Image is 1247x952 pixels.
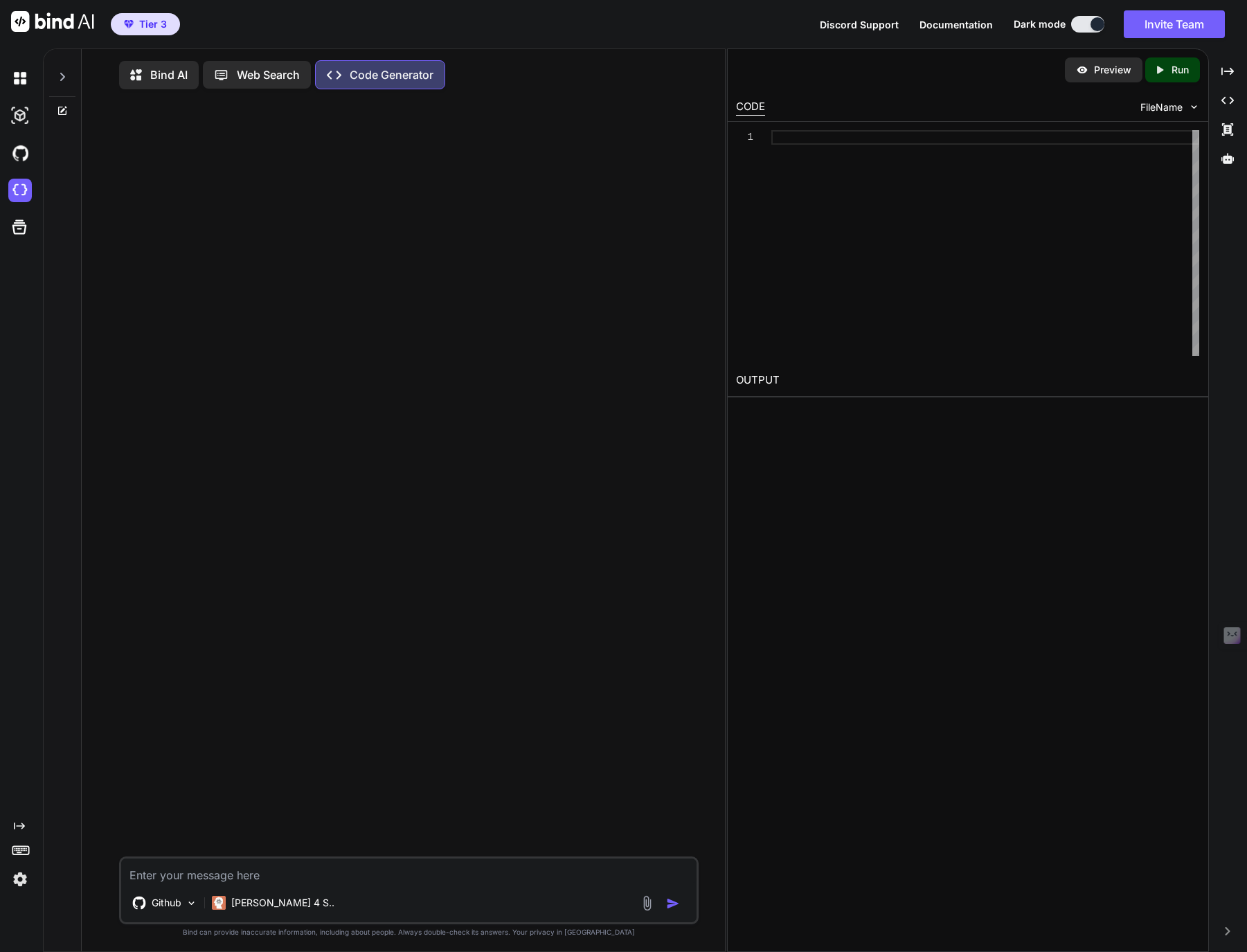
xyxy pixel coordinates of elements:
button: premiumTier 3 [111,13,180,35]
span: Dark mode [1014,17,1066,31]
p: Bind can provide inaccurate information, including about people. Always double-check its answers.... [119,927,699,937]
img: githubDark [8,141,32,165]
span: Documentation [919,19,993,30]
p: Bind AI [150,66,188,83]
p: Preview [1094,63,1131,77]
p: Github [152,896,181,910]
span: Discord Support [820,19,899,30]
p: Web Search [237,66,300,83]
p: [PERSON_NAME] 4 S.. [231,896,334,910]
img: darkChat [8,66,32,90]
img: Pick Models [186,897,197,909]
div: CODE [736,99,765,116]
img: preview [1076,64,1088,76]
img: premium [124,20,134,28]
img: chevron down [1188,101,1200,113]
button: Discord Support [820,17,899,32]
p: Code Generator [350,66,433,83]
span: FileName [1140,100,1183,114]
div: 1 [736,130,753,145]
img: icon [666,897,680,910]
button: Invite Team [1124,10,1225,38]
p: Run [1172,63,1189,77]
img: settings [8,868,32,891]
span: Tier 3 [139,17,167,31]
img: cloudideIcon [8,179,32,202]
img: Bind AI [11,11,94,32]
img: attachment [639,895,655,911]
button: Documentation [919,17,993,32]
h2: OUTPUT [728,364,1208,397]
img: darkAi-studio [8,104,32,127]
img: Claude 4 Sonnet [212,896,226,910]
